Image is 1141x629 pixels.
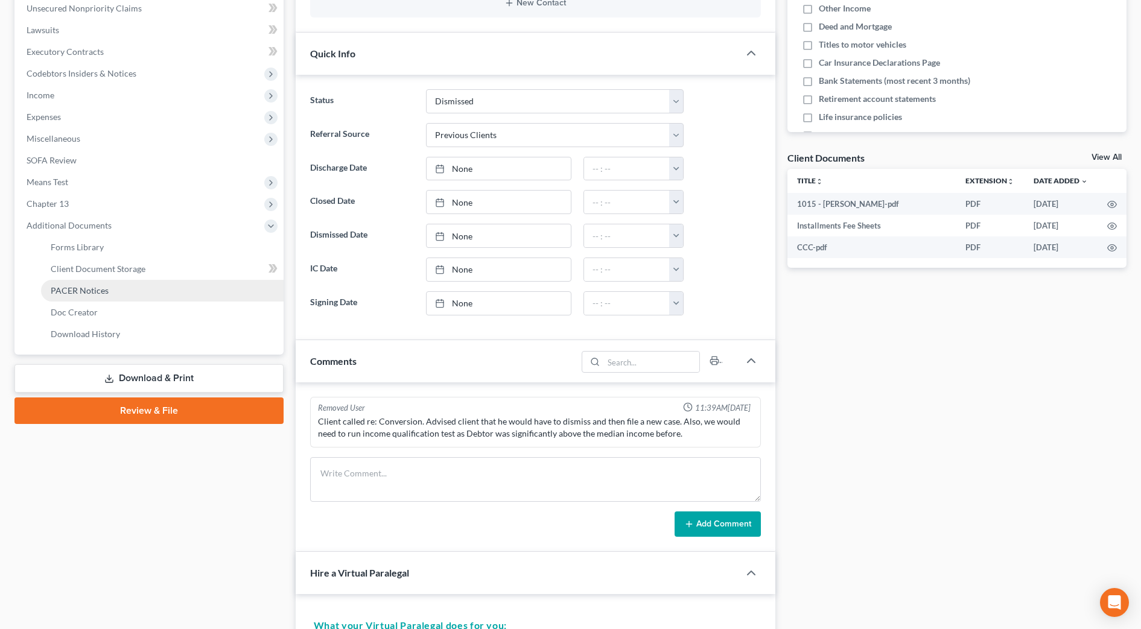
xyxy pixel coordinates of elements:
[427,157,571,180] a: None
[27,68,136,78] span: Codebtors Insiders & Notices
[318,402,365,414] div: Removed User
[819,2,871,14] span: Other Income
[304,157,420,181] label: Discharge Date
[304,258,420,282] label: IC Date
[695,402,751,414] span: 11:39AM[DATE]
[310,48,355,59] span: Quick Info
[27,177,68,187] span: Means Test
[41,280,284,302] a: PACER Notices
[819,129,980,141] span: Separation Agreements or Divorce Decrees
[27,112,61,122] span: Expenses
[584,292,670,315] input: -- : --
[787,236,956,258] td: CCC-pdf
[819,75,970,87] span: Bank Statements (most recent 3 months)
[310,355,357,367] span: Comments
[17,19,284,41] a: Lawsuits
[1034,176,1088,185] a: Date Added expand_more
[27,3,142,13] span: Unsecured Nonpriority Claims
[304,224,420,248] label: Dismissed Date
[1092,153,1122,162] a: View All
[427,258,571,281] a: None
[584,258,670,281] input: -- : --
[51,307,98,317] span: Doc Creator
[17,150,284,171] a: SOFA Review
[584,191,670,213] input: -- : --
[310,567,409,578] span: Hire a Virtual Paralegal
[427,191,571,213] a: None
[787,193,956,215] td: 1015 - [PERSON_NAME]-pdf
[956,215,1024,236] td: PDF
[603,352,699,372] input: Search...
[1024,193,1098,215] td: [DATE]
[956,193,1024,215] td: PDF
[956,236,1024,258] td: PDF
[427,292,571,315] a: None
[675,511,761,537] button: Add Comment
[27,155,77,165] span: SOFA Review
[27,220,112,230] span: Additional Documents
[787,215,956,236] td: Installments Fee Sheets
[17,41,284,63] a: Executory Contracts
[819,111,902,123] span: Life insurance policies
[51,329,120,339] span: Download History
[41,258,284,280] a: Client Document Storage
[1081,178,1088,185] i: expand_more
[41,323,284,345] a: Download History
[41,302,284,323] a: Doc Creator
[1024,236,1098,258] td: [DATE]
[51,242,104,252] span: Forms Library
[27,133,80,144] span: Miscellaneous
[27,90,54,100] span: Income
[584,157,670,180] input: -- : --
[427,224,571,247] a: None
[318,416,753,440] div: Client called re: Conversion. Advised client that he would have to dismiss and then file a new ca...
[819,39,906,51] span: Titles to motor vehicles
[51,285,109,296] span: PACER Notices
[41,236,284,258] a: Forms Library
[27,46,104,57] span: Executory Contracts
[819,93,936,105] span: Retirement account statements
[819,57,940,69] span: Car Insurance Declarations Page
[51,264,145,274] span: Client Document Storage
[14,397,284,424] a: Review & File
[1024,215,1098,236] td: [DATE]
[965,176,1014,185] a: Extensionunfold_more
[1100,588,1129,617] div: Open Intercom Messenger
[14,364,284,393] a: Download & Print
[304,190,420,214] label: Closed Date
[797,176,823,185] a: Titleunfold_more
[1007,178,1014,185] i: unfold_more
[816,178,823,185] i: unfold_more
[27,198,69,209] span: Chapter 13
[819,21,892,33] span: Deed and Mortgage
[304,291,420,315] label: Signing Date
[304,89,420,113] label: Status
[27,25,59,35] span: Lawsuits
[787,151,865,164] div: Client Documents
[304,123,420,147] label: Referral Source
[584,224,670,247] input: -- : --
